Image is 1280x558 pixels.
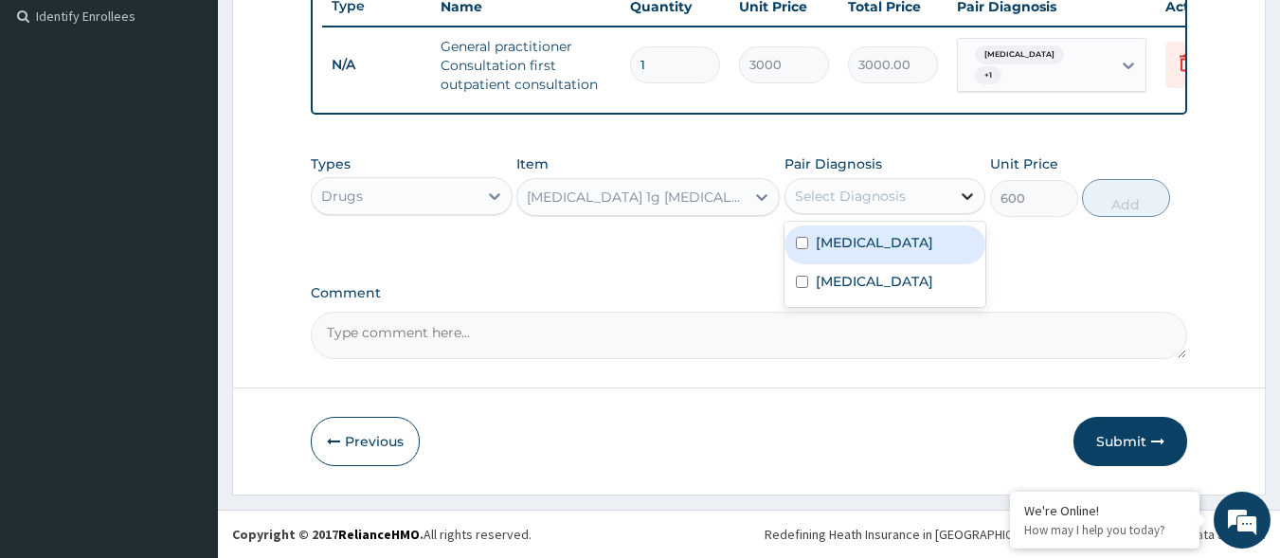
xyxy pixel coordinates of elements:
span: We're online! [110,162,261,353]
strong: Copyright © 2017 . [232,526,424,543]
a: RelianceHMO [338,526,420,543]
div: Minimize live chat window [311,9,356,55]
td: General practitioner Consultation first outpatient consultation [431,27,621,103]
label: [MEDICAL_DATA] [816,272,933,291]
div: Redefining Heath Insurance in [GEOGRAPHIC_DATA] using Telemedicine and Data Science! [765,525,1266,544]
footer: All rights reserved. [218,510,1280,558]
label: Item [516,154,549,173]
div: We're Online! [1024,502,1185,519]
textarea: Type your message and hit 'Enter' [9,364,361,430]
div: Drugs [321,187,363,206]
label: Pair Diagnosis [784,154,882,173]
p: How may I help you today? [1024,522,1185,538]
button: Add [1082,179,1170,217]
div: [MEDICAL_DATA] 1g [MEDICAL_DATA] Amp [527,188,747,207]
button: Previous [311,417,420,466]
div: Chat with us now [99,106,318,131]
span: + 1 [975,66,1001,85]
label: Comment [311,285,1188,301]
div: Select Diagnosis [795,187,906,206]
label: Types [311,156,351,172]
td: N/A [322,47,431,82]
button: Submit [1073,417,1187,466]
img: d_794563401_company_1708531726252_794563401 [35,95,77,142]
label: [MEDICAL_DATA] [816,233,933,252]
label: Unit Price [990,154,1058,173]
span: [MEDICAL_DATA] [975,45,1064,64]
